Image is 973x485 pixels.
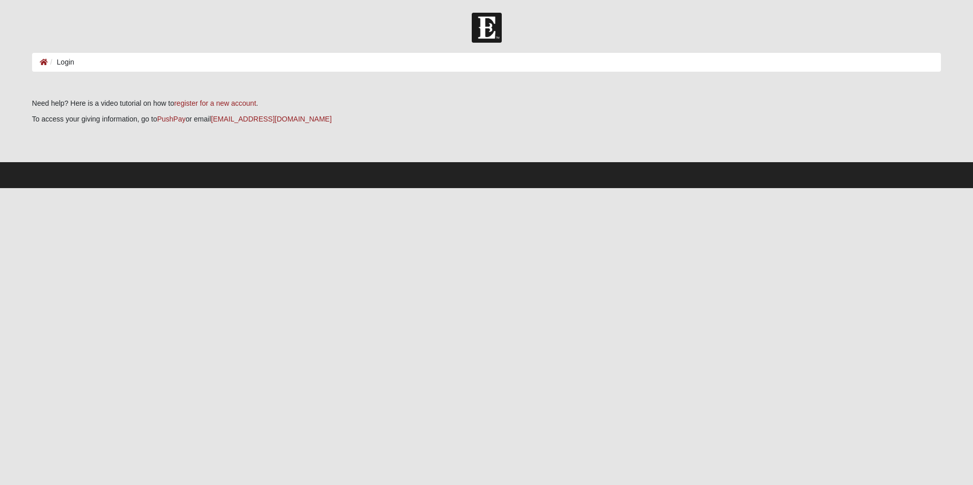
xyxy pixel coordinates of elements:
a: register for a new account [174,99,256,107]
a: PushPay [157,115,186,123]
p: Need help? Here is a video tutorial on how to . [32,98,941,109]
li: Login [48,57,74,68]
img: Church of Eleven22 Logo [472,13,502,43]
a: [EMAIL_ADDRESS][DOMAIN_NAME] [211,115,332,123]
p: To access your giving information, go to or email [32,114,941,125]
